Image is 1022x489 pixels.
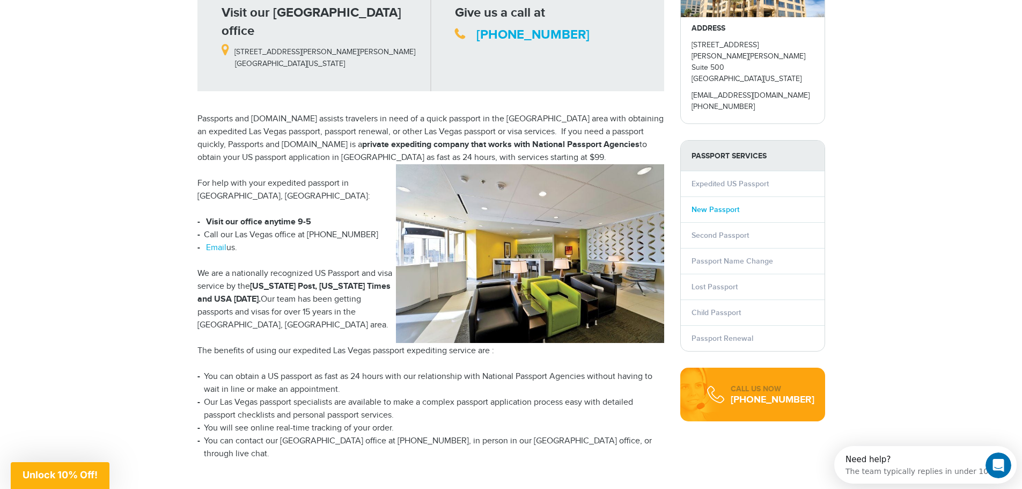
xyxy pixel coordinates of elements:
[206,217,311,227] strong: Visit our office anytime 9-5
[692,179,769,188] a: Expedited US Passport
[692,205,739,214] a: New Passport
[692,257,773,266] a: Passport Name Change
[197,435,664,461] li: You can contact our [GEOGRAPHIC_DATA] office at [PHONE_NUMBER], in person in our [GEOGRAPHIC_DATA...
[692,91,810,100] a: [EMAIL_ADDRESS][DOMAIN_NAME]
[834,446,1017,484] iframe: Intercom live chat discovery launcher
[692,24,725,33] strong: ADDRESS
[197,396,664,422] li: Our Las Vegas passport specialists are available to make a complex passport application process e...
[222,40,423,69] p: [STREET_ADDRESS][PERSON_NAME][PERSON_NAME] [GEOGRAPHIC_DATA][US_STATE]
[692,334,753,343] a: Passport Renewal
[197,267,664,332] p: We are a nationally recognized US Passport and visa service by the Our team has been getting pass...
[476,27,590,42] a: [PHONE_NUMBER]
[4,4,193,34] div: Open Intercom Messenger
[23,469,98,480] span: Unlock 10% Off!
[692,231,749,240] a: Second Passport
[197,242,664,254] li: us.
[197,281,391,304] strong: [US_STATE] Post, [US_STATE] Times and USA [DATE].
[362,140,639,150] strong: private expediting company that works with National Passport Agencies
[197,345,664,357] p: The benefits of using our expedited Las Vegas passport expediting service are :
[731,384,814,395] div: CALL US NOW
[11,462,109,489] div: Unlock 10% Off!
[11,9,161,18] div: Need help?
[986,452,1011,478] iframe: Intercom live chat
[197,422,664,435] li: You will see online real-time tracking of your order.
[692,282,738,291] a: Lost Passport
[692,308,741,317] a: Child Passport
[222,5,401,39] strong: Visit our [GEOGRAPHIC_DATA] office
[197,113,664,164] p: Passports and [DOMAIN_NAME] assists travelers in need of a quick passport in the [GEOGRAPHIC_DATA...
[681,141,825,171] strong: PASSPORT SERVICES
[731,395,814,405] div: [PHONE_NUMBER]
[197,177,664,203] p: For help with your expedited passport in [GEOGRAPHIC_DATA], [GEOGRAPHIC_DATA]:
[692,40,814,85] p: [STREET_ADDRESS][PERSON_NAME][PERSON_NAME] Suite 500 [GEOGRAPHIC_DATA][US_STATE]
[692,101,814,113] p: [PHONE_NUMBER]
[206,243,226,253] a: Email
[197,229,664,242] li: Call our Las Vegas office at [PHONE_NUMBER]
[455,5,545,20] strong: Give us a call at
[11,18,161,29] div: The team typically replies in under 10m
[197,370,664,396] li: You can obtain a US passport as fast as 24 hours with our relationship with National Passport Age...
